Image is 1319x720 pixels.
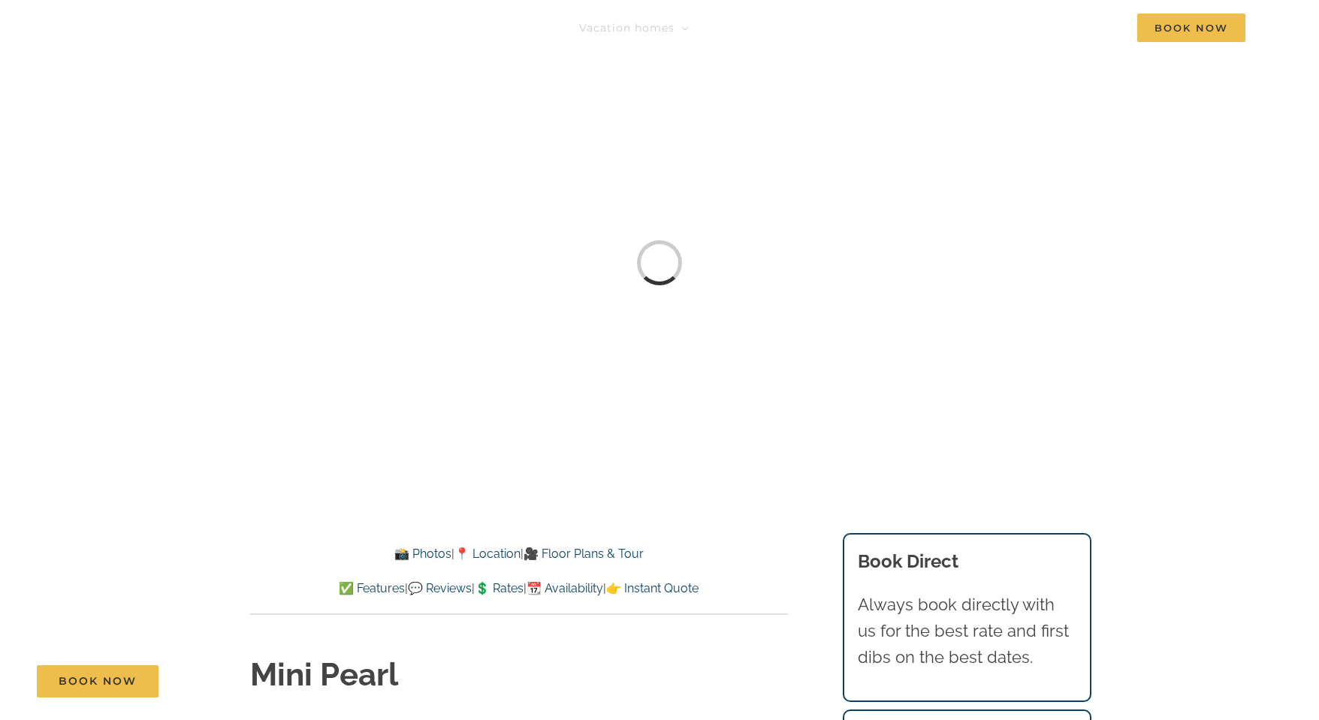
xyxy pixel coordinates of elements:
[846,23,924,33] span: Deals & More
[524,547,644,561] a: 🎥 Floor Plans & Tour
[846,13,938,43] a: Deals & More
[579,13,689,43] a: Vacation homes
[723,23,798,33] span: Things to do
[74,17,328,50] img: Branson Family Retreats Logo
[250,544,788,564] p: | |
[1056,23,1103,33] span: Contact
[408,581,472,595] a: 💬 Reviews
[37,665,158,697] a: Book Now
[1056,13,1103,43] a: Contact
[972,13,1022,43] a: About
[250,653,788,697] h1: Mini Pearl
[59,675,137,688] span: Book Now
[629,232,690,294] div: Loading...
[972,23,1008,33] span: About
[339,581,405,595] a: ✅ Features
[858,592,1077,671] p: Always book directly with us for the best rate and first dibs on the best dates.
[1137,14,1245,42] span: Book Now
[858,548,1077,575] h3: Book Direct
[723,13,812,43] a: Things to do
[394,547,451,561] a: 📸 Photos
[579,23,675,33] span: Vacation homes
[475,581,524,595] a: 💲 Rates
[250,579,788,598] p: | | | |
[579,13,1245,43] nav: Main Menu
[606,581,699,595] a: 👉 Instant Quote
[454,547,521,561] a: 📍 Location
[527,581,603,595] a: 📆 Availability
